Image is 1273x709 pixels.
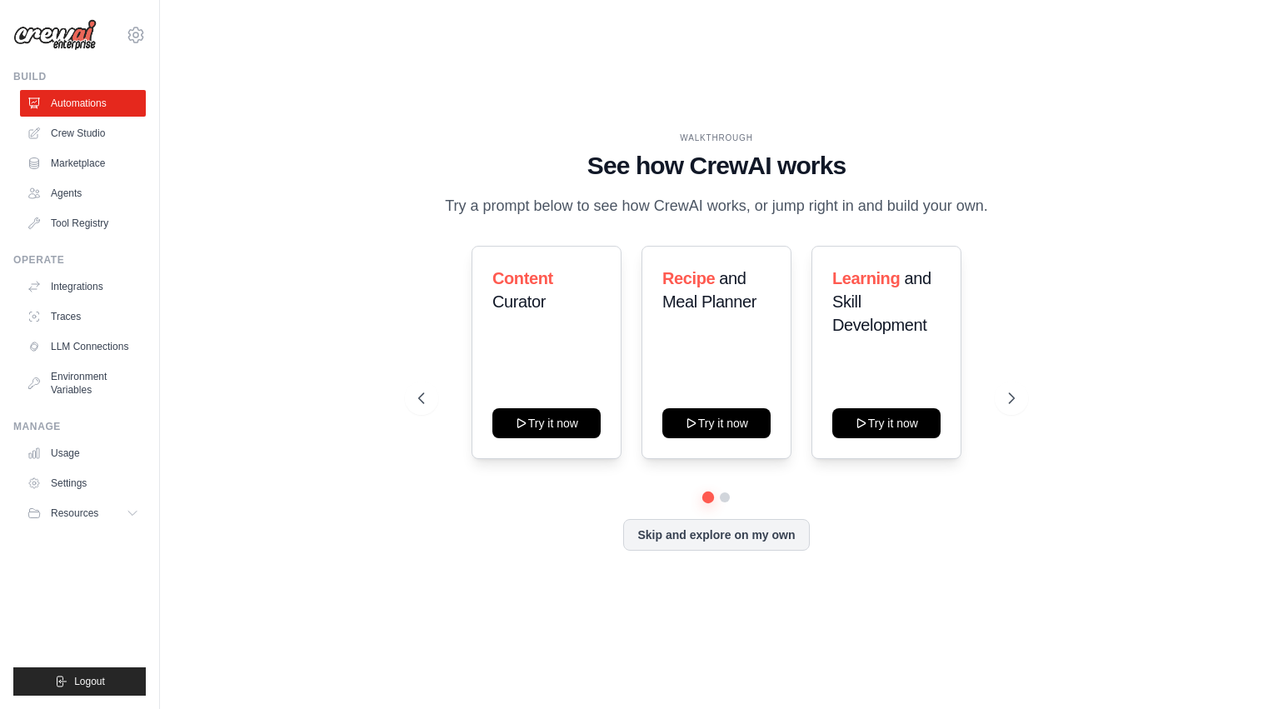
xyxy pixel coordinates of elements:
span: and Skill Development [832,269,931,334]
a: Integrations [20,273,146,300]
img: Logo [13,19,97,51]
a: LLM Connections [20,333,146,360]
a: Tool Registry [20,210,146,237]
a: Usage [20,440,146,467]
span: and Meal Planner [662,269,756,311]
span: Learning [832,269,900,287]
button: Try it now [662,408,771,438]
a: Crew Studio [20,120,146,147]
p: Try a prompt below to see how CrewAI works, or jump right in and build your own. [437,194,996,218]
button: Try it now [492,408,601,438]
a: Automations [20,90,146,117]
span: Logout [74,675,105,688]
div: WALKTHROUGH [418,132,1014,144]
a: Agents [20,180,146,207]
button: Resources [20,500,146,527]
button: Logout [13,667,146,696]
div: Build [13,70,146,83]
div: Manage [13,420,146,433]
h1: See how CrewAI works [418,151,1014,181]
span: Resources [51,507,98,520]
span: Curator [492,292,546,311]
button: Try it now [832,408,941,438]
a: Marketplace [20,150,146,177]
button: Skip and explore on my own [623,519,809,551]
span: Content [492,269,553,287]
a: Environment Variables [20,363,146,403]
span: Recipe [662,269,715,287]
a: Settings [20,470,146,497]
a: Traces [20,303,146,330]
div: Operate [13,253,146,267]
